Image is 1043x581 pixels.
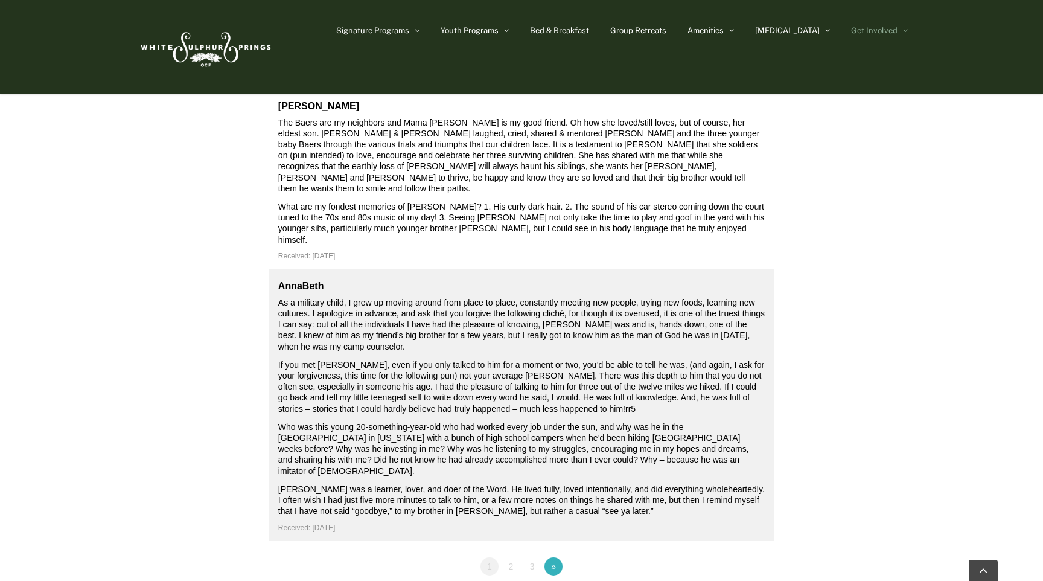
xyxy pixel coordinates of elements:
[278,101,359,111] a: [PERSON_NAME]
[278,359,765,414] p: If you met [PERSON_NAME], even if you only talked to him for a moment or two, you’d be able to te...
[278,281,324,291] a: AnnaBeth
[523,557,541,576] a: 3
[278,524,765,531] h4: Received: [DATE]
[755,27,820,34] span: [MEDICAL_DATA]
[278,484,765,517] p: [PERSON_NAME] was a learner, lover, and doer of the Word. He lived fully, loved intentionally, an...
[441,27,499,34] span: Youth Programs
[278,297,765,352] p: As a military child, I grew up moving around from place to place, constantly meeting new people, ...
[336,27,409,34] span: Signature Programs
[278,117,765,194] p: The Baers are my neighbors and Mama [PERSON_NAME] is my good friend. Oh how she loved/still loves...
[135,19,274,75] img: White Sulphur Springs Logo
[851,27,898,34] span: Get Involved
[544,557,563,576] a: »
[480,557,499,576] span: 1
[502,557,520,576] a: 2
[278,201,765,245] p: What are my fondest memories of [PERSON_NAME]? 1. His curly dark hair. 2. The sound of his car st...
[530,27,589,34] span: Bed & Breakfast
[278,422,765,477] p: Who was this young 20-something-year-old who had worked every job under the sun, and why was he i...
[610,27,666,34] span: Group Retreats
[278,252,765,260] h4: Received: [DATE]
[687,27,724,34] span: Amenities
